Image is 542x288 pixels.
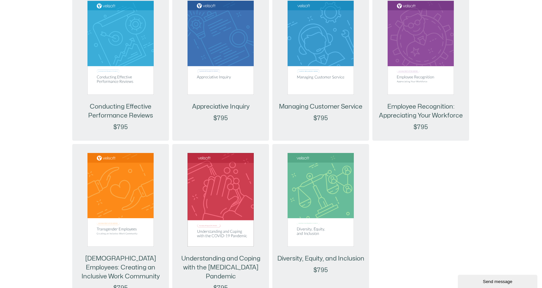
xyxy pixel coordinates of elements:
a: [DEMOGRAPHIC_DATA] Employees: Creating an Inclusive Work Community [76,254,166,281]
a: Appreciative Inquiry [192,102,249,111]
img: Product Featured Image [87,1,154,95]
p: $795 [313,266,328,275]
img: Product Featured Image [388,1,454,95]
img: Product Featured Image [87,153,154,247]
a: Conducting Effective Performance Reviews [76,102,166,120]
p: $795 [213,114,228,123]
a: Understanding and Coping with the [MEDICAL_DATA] Pandemic [176,254,266,281]
p: $795 [313,114,328,123]
a: Managing Customer Service [279,102,362,111]
a: Diversity, Equity, and Inclusion [277,254,364,263]
p: $795 [113,123,128,132]
img: Product Featured Image [188,1,254,95]
img: Product Featured Image [288,1,354,95]
iframe: chat widget [458,273,539,288]
img: Product Featured Image [288,153,354,247]
p: $795 [413,123,428,132]
a: Employee Recognition: Appreciating Your Workforce [376,102,466,120]
img: Product Featured Image [188,153,254,247]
